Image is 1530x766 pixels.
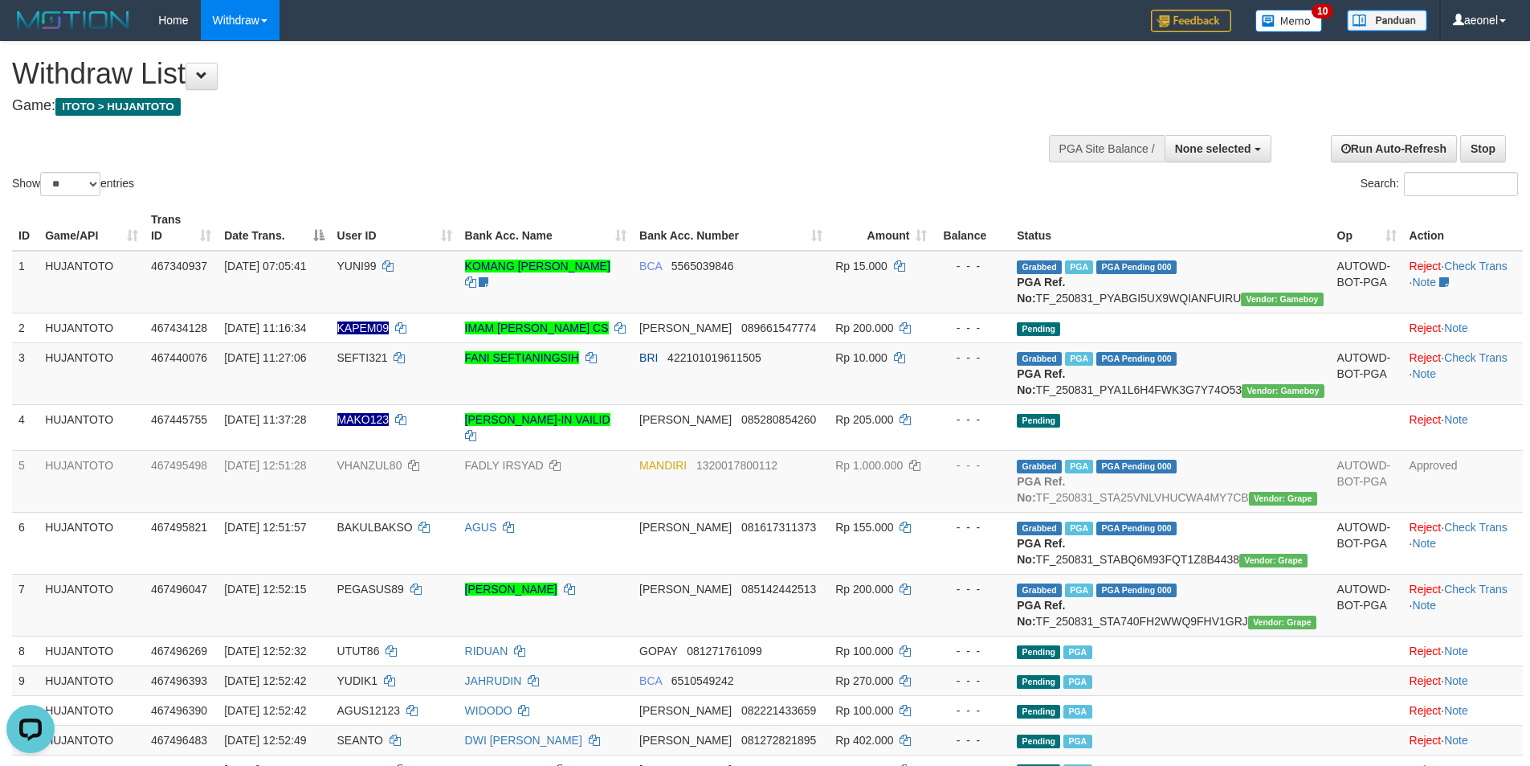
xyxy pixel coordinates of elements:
[224,645,306,657] span: [DATE] 12:52:32
[1403,725,1523,755] td: ·
[224,260,306,272] span: [DATE] 07:05:41
[1017,645,1060,659] span: Pending
[1444,674,1468,687] a: Note
[835,459,903,472] span: Rp 1.000.000
[12,636,39,666] td: 8
[39,450,145,512] td: HUJANTOTO
[1412,599,1436,612] a: Note
[151,583,207,596] span: 467496047
[1410,521,1442,534] a: Reject
[151,645,207,657] span: 467496269
[224,674,306,687] span: [DATE] 12:52:42
[940,732,1004,748] div: - - -
[465,351,579,364] a: FANI SEFTIANINGSIH
[1444,704,1468,717] a: Note
[39,666,145,695] td: HUJANTOTO
[337,583,404,596] span: PEGASUS89
[741,322,816,334] span: Copy 089661547774 to clipboard
[337,645,380,657] span: UTUT86
[224,322,306,334] span: [DATE] 11:16:34
[151,704,207,717] span: 467496390
[12,666,39,695] td: 9
[1096,260,1177,274] span: PGA Pending
[1151,10,1231,32] img: Feedback.jpg
[337,704,401,717] span: AGUS12123
[12,251,39,313] td: 1
[39,695,145,725] td: HUJANTOTO
[639,459,687,472] span: MANDIRI
[835,351,887,364] span: Rp 10.000
[639,521,732,534] span: [PERSON_NAME]
[1065,584,1093,597] span: Marked by aeoserlin
[1444,322,1468,334] a: Note
[940,673,1004,689] div: - - -
[224,521,306,534] span: [DATE] 12:51:57
[1017,735,1060,748] span: Pending
[337,413,390,426] span: Nama rekening ada tanda titik/strip, harap diedit
[151,521,207,534] span: 467495821
[940,457,1004,473] div: - - -
[1017,522,1062,535] span: Grabbed
[1331,135,1457,162] a: Run Auto-Refresh
[1331,512,1403,574] td: AUTOWD-BOT-PGA
[940,581,1004,597] div: - - -
[639,734,732,747] span: [PERSON_NAME]
[1010,450,1330,512] td: TF_250831_STA25VNLVHUCWA4MY7CB
[1331,342,1403,404] td: AUTOWD-BOT-PGA
[218,205,330,251] th: Date Trans.: activate to sort column descending
[741,583,816,596] span: Copy 085142442513 to clipboard
[1010,512,1330,574] td: TF_250831_STABQ6M93FQT1Z8B4438
[151,260,207,272] span: 467340937
[639,322,732,334] span: [PERSON_NAME]
[1403,636,1523,666] td: ·
[1063,675,1091,689] span: Marked by aeorahmat
[337,674,378,687] span: YUDIK1
[6,6,55,55] button: Open LiveChat chat widget
[1444,413,1468,426] a: Note
[1444,734,1468,747] a: Note
[1404,172,1518,196] input: Search:
[1403,450,1523,512] td: Approved
[1242,384,1324,398] span: Vendor URL: https://payment21.1velocity.biz
[151,734,207,747] span: 467496483
[1331,251,1403,313] td: AUTOWD-BOT-PGA
[465,734,582,747] a: DWI [PERSON_NAME]
[1017,260,1062,274] span: Grabbed
[1331,450,1403,512] td: AUTOWD-BOT-PGA
[741,413,816,426] span: Copy 085280854260 to clipboard
[224,583,306,596] span: [DATE] 12:52:15
[1403,666,1523,695] td: ·
[1403,251,1523,313] td: · ·
[1096,352,1177,366] span: PGA Pending
[639,351,658,364] span: BRI
[1403,695,1523,725] td: ·
[224,734,306,747] span: [DATE] 12:52:49
[1403,404,1523,450] td: ·
[633,205,829,251] th: Bank Acc. Number: activate to sort column ascending
[1444,260,1508,272] a: Check Trans
[1403,205,1523,251] th: Action
[1063,705,1091,719] span: Marked by aeorianda
[1065,460,1093,473] span: Marked by aeorahmat
[39,251,145,313] td: HUJANTOTO
[1063,645,1091,659] span: Marked by aeorahmat
[12,205,39,251] th: ID
[1017,705,1060,719] span: Pending
[1444,351,1508,364] a: Check Trans
[465,674,522,687] a: JAHRUDIN
[1096,522,1177,535] span: PGA Pending
[1241,293,1323,306] span: Vendor URL: https://payment21.1velocity.biz
[151,322,207,334] span: 467434128
[1017,276,1065,305] b: PGA Ref. No:
[639,645,677,657] span: GOPAY
[1312,4,1333,18] span: 10
[145,205,218,251] th: Trans ID: activate to sort column ascending
[1065,260,1093,274] span: Marked by aeosalim
[465,322,609,334] a: IMAM [PERSON_NAME] CS
[1410,413,1442,426] a: Reject
[1347,10,1427,31] img: panduan.png
[12,695,39,725] td: 10
[835,260,887,272] span: Rp 15.000
[1010,251,1330,313] td: TF_250831_PYABGI5UX9WQIANFUIRU
[696,459,777,472] span: Copy 1320017800112 to clipboard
